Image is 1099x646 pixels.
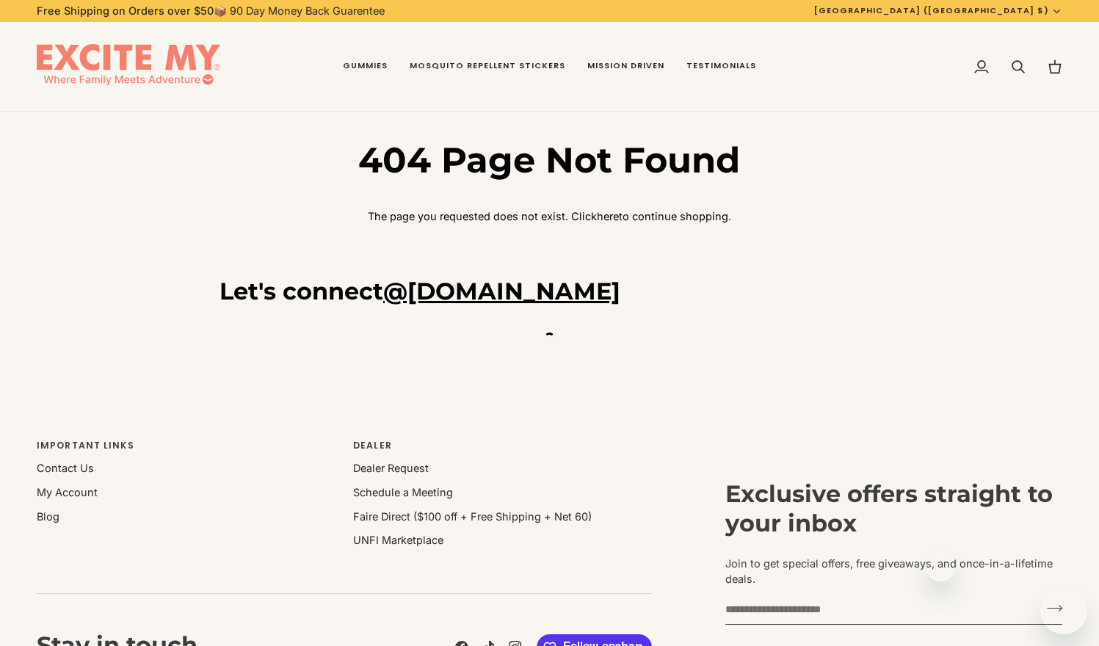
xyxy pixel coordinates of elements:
a: Faire Direct ($100 off + Free Shipping + Net 60) [353,510,592,523]
a: Mosquito Repellent Stickers [399,22,576,112]
p: Important Links [37,439,335,460]
button: [GEOGRAPHIC_DATA] ([GEOGRAPHIC_DATA] $) [803,4,1073,17]
strong: Free Shipping on Orders over $50 [37,4,214,17]
h3: Let's connect [220,277,880,306]
a: Testimonials [675,22,767,112]
p: 📦 90 Day Money Back Guarentee [37,3,385,19]
a: Mission Driven [576,22,675,112]
a: @[DOMAIN_NAME] [383,277,620,305]
a: My Account [37,486,98,498]
p: Join to get special offers, free giveaways, and once-in-a-lifetime deals. [725,556,1062,588]
a: Blog [37,510,59,523]
a: here [597,210,619,222]
img: EXCITE MY® [37,44,220,90]
span: Mosquito Repellent Stickers [410,60,565,72]
iframe: Button to launch messaging window [1040,587,1087,634]
h3: Exclusive offers straight to your inbox [725,479,1062,538]
a: Contact Us [37,462,94,474]
p: The page you requested does not exist. Click to continue shopping. [332,208,766,225]
iframe: Close message [926,552,955,581]
a: UNFI Marketplace [353,534,443,546]
span: Mission Driven [587,60,664,72]
a: Gummies [332,22,399,112]
button: Join [1038,596,1062,620]
input: your-email@example.com [725,596,1038,623]
a: Schedule a Meeting [353,486,453,498]
a: Dealer Request [353,462,429,474]
span: Gummies [343,60,388,72]
span: Testimonials [686,60,756,72]
h1: 404 Page Not Found [332,138,766,182]
p: Dealer [353,439,652,460]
